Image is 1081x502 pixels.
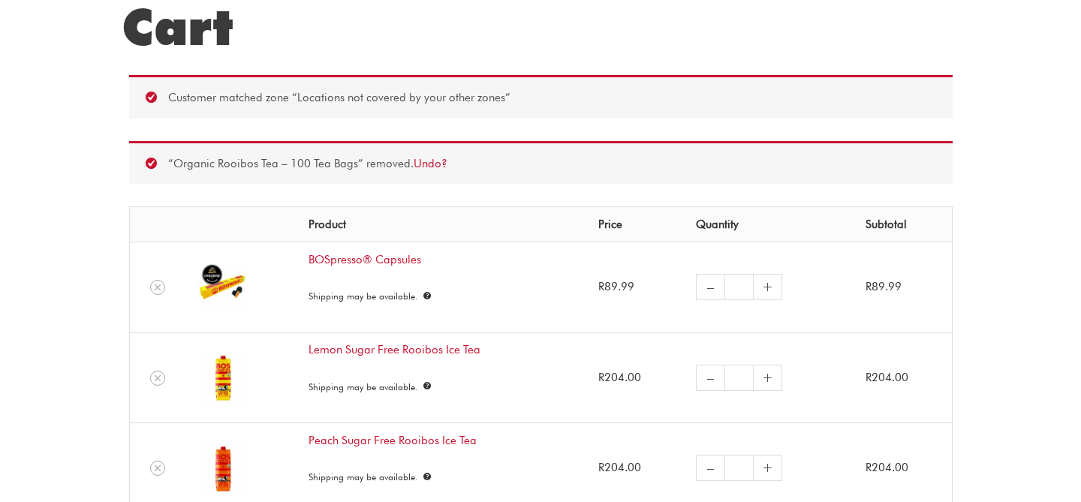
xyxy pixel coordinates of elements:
div: “Organic Rooibos Tea – 100 Tea Bags” removed. [129,141,953,185]
a: Remove Lemon Sugar Free Rooibos Ice Tea from cart [150,371,165,386]
bdi: 204.00 [598,461,641,474]
img: bospresso® capsules [197,261,249,314]
bdi: 204.00 [866,461,908,474]
div: Customer matched zone “Locations not covered by your other zones” [129,75,953,119]
a: Peach Sugar Free Rooibos Ice Tea [309,434,477,447]
span: R [866,280,872,293]
a: – [696,274,724,300]
small: Shipping may be available. [309,471,422,482]
span: R [866,371,872,384]
th: Quantity [685,207,854,242]
a: + [754,455,782,481]
a: + [754,365,782,391]
a: Remove BOSpresso® Capsules from cart [150,280,165,295]
span: R [598,280,604,293]
th: Subtotal [854,207,952,242]
span: R [866,461,872,474]
img: Lemon Sugar Free Rooibos Ice Tea [197,351,249,404]
a: – [696,365,724,391]
a: Remove Peach Sugar Free Rooibos Ice Tea from cart [150,461,165,476]
input: Product quantity [724,274,754,300]
a: – [696,455,724,481]
img: Peach Sugar Free Rooibos Ice Tea [197,442,249,494]
th: Product [297,207,587,242]
span: R [598,371,604,384]
a: Undo? [414,157,447,170]
span: R [598,461,604,474]
input: Product quantity [724,365,754,391]
small: Shipping may be available. [309,381,422,392]
a: BOSpresso® Capsules [309,253,421,266]
bdi: 89.99 [866,280,902,293]
th: Price [587,207,685,242]
bdi: 89.99 [598,280,634,293]
input: Product quantity [724,455,754,481]
small: Shipping may be available. [309,290,422,302]
a: Lemon Sugar Free Rooibos Ice Tea [309,343,480,356]
a: + [754,274,782,300]
bdi: 204.00 [866,371,908,384]
bdi: 204.00 [598,371,641,384]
